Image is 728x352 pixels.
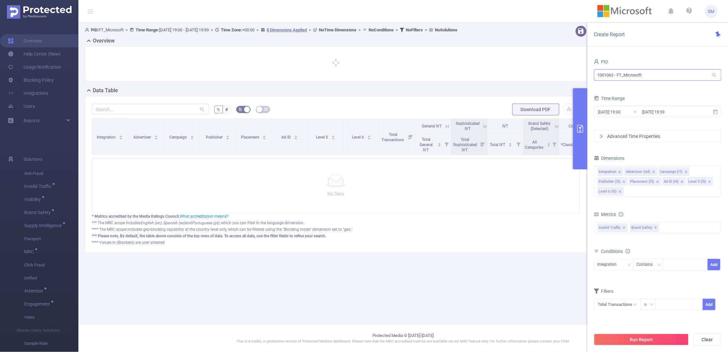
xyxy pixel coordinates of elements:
span: Total General IVT [420,137,433,152]
b: PID: [91,27,99,32]
i: Portuguese (pt) [192,221,219,225]
div: *** The MRC scope includes and , which you can filter in the language dimension. [92,220,580,226]
a: Users [8,100,35,113]
span: > [307,27,313,32]
i: icon: caret-up [190,134,194,136]
button: Add [708,259,720,270]
li: Placement (l3) [629,177,661,186]
i: icon: close [652,170,655,174]
li: Campaign (l1) [659,167,690,176]
i: icon: close [656,180,659,184]
i: icon: caret-down [509,144,512,146]
i: icon: close [622,180,626,184]
span: Sample Rate [24,337,78,350]
li: Publisher (l2) [598,177,628,186]
i: Filter menu [478,134,487,155]
span: Brand Safety [630,224,659,232]
div: Sort [119,134,123,138]
div: Integration [599,168,617,176]
p: This is a stable, in production version of Protected Media's dashboard. Please note that the MRC ... [95,339,712,344]
i: icon: down [627,263,631,267]
span: Passport [24,232,78,245]
span: PID [594,59,608,64]
b: Time Range: [136,27,159,32]
span: Engagement [24,302,52,306]
span: IVT [503,124,508,128]
span: Anti-Fraud [24,167,78,180]
span: Invalid Traffic [24,184,54,189]
span: Time Range [594,96,625,101]
span: Create Report [594,31,625,38]
i: English (en), Spanish (es) [141,221,185,225]
span: Total IVT [490,142,506,147]
span: Conditions [601,249,630,254]
i: icon: down [657,263,661,267]
i: icon: caret-down [367,137,371,139]
span: Supply Intelligence [24,223,64,228]
div: icon: rightAdvanced Time Properties [594,131,721,142]
b: No Solutions [435,27,457,32]
span: > [124,27,130,32]
li: Level 6 (l6) [598,187,624,195]
span: Brand Safety (Detected) [529,121,551,131]
div: Level 5 (l5) [688,177,706,186]
div: Sort [262,134,266,138]
div: Sort [438,142,441,146]
span: Metrics [594,212,616,217]
b: No Time Dimensions [319,27,356,32]
i: icon: table [264,107,268,111]
div: Advertiser (tid) [626,168,651,176]
i: icon: close [681,180,684,184]
span: SM [708,5,715,18]
span: Total Transactions [381,132,405,142]
span: # [225,107,228,112]
i: icon: close [618,170,621,174]
span: Invalid Traffic [598,224,628,232]
div: Sort [331,134,335,138]
i: icon: caret-up [331,134,335,136]
span: *Classified [561,142,581,147]
span: Placement [241,135,260,140]
b: No Conditions [369,27,394,32]
div: Ad ID (l4) [664,177,679,186]
span: Reports [24,118,40,123]
i: icon: caret-down [294,137,298,139]
li: Ad ID (l4) [663,177,686,186]
span: Brand Safety [24,210,53,215]
span: Total Sophisticated IVT [453,137,477,152]
i: Filter menu [442,134,451,155]
span: % [217,107,220,112]
i: icon: caret-down [438,144,441,146]
span: Attention [24,289,45,293]
span: > [209,27,215,32]
span: Classified [569,124,586,128]
i: icon: caret-up [119,134,123,136]
span: Filters [594,289,614,294]
div: Level 6 (l6) [599,187,617,196]
i: icon: bg-colors [239,107,242,111]
div: Sort [508,142,512,146]
span: Advertiser [134,135,152,140]
b: Time Zone: [221,27,242,32]
i: Filter menu [406,119,415,155]
span: Level 5 [316,135,329,140]
i: Filter menu [514,134,523,155]
i: icon: caret-down [226,137,229,139]
img: Protected Media [7,5,72,19]
i: Filter menu [550,134,559,155]
div: Publisher (l2) [599,177,621,186]
i: icon: caret-up [438,142,441,144]
i: icon: caret-down [155,137,158,139]
div: Sort [547,142,551,146]
span: Campaign [170,135,188,140]
input: End date [642,108,695,116]
i: icon: info-circle [626,249,630,254]
span: > [423,27,429,32]
a: What accreditation means? [180,214,228,219]
i: icon: caret-down [547,144,551,146]
i: icon: caret-up [509,142,512,144]
i: icon: caret-down [263,137,266,139]
i: icon: close [619,190,622,194]
i: icon: caret-up [226,134,229,136]
span: Click Fraud [24,259,78,272]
